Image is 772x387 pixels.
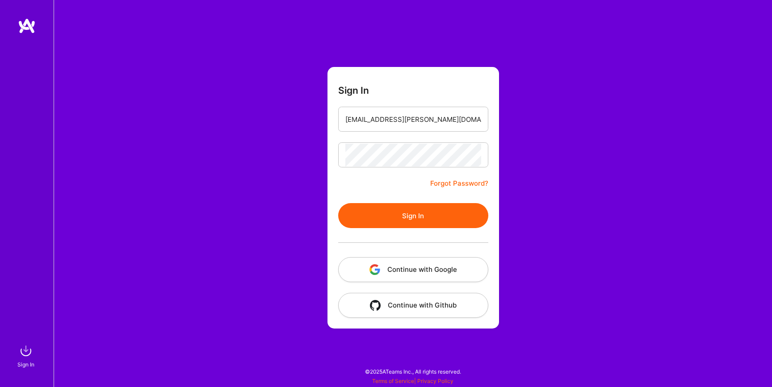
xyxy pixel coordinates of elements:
div: Sign In [17,360,34,369]
button: Sign In [338,203,488,228]
input: Email... [345,108,481,131]
a: sign inSign In [19,342,35,369]
img: icon [369,264,380,275]
a: Privacy Policy [417,378,453,384]
span: | [372,378,453,384]
div: © 2025 ATeams Inc., All rights reserved. [54,360,772,383]
a: Terms of Service [372,378,414,384]
img: sign in [17,342,35,360]
img: logo [18,18,36,34]
img: icon [370,300,381,311]
button: Continue with Google [338,257,488,282]
h3: Sign In [338,85,369,96]
a: Forgot Password? [430,178,488,189]
button: Continue with Github [338,293,488,318]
